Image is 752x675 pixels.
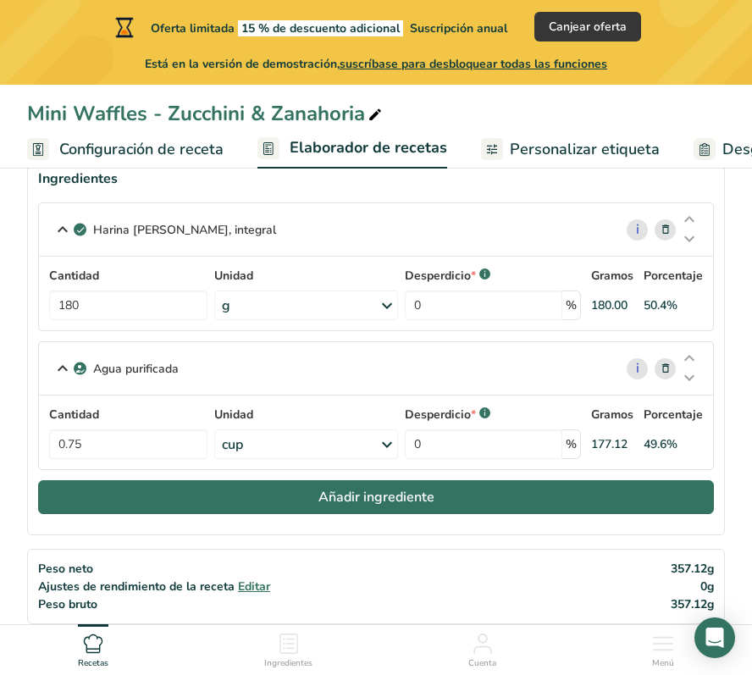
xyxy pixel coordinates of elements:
span: Elaborador de recetas [290,136,447,159]
span: 357.12g [671,596,714,612]
button: Añadir ingrediente [38,480,714,514]
span: Cuenta [468,657,496,670]
label: Unidad [214,267,399,285]
span: Peso bruto [38,596,97,612]
span: 0g [700,578,714,595]
span: Configuración de receta [59,138,224,161]
span: Ingredientes [264,657,312,670]
label: Cantidad [49,406,207,423]
span: 357.12g [671,561,714,577]
a: Ingredientes [264,625,312,671]
span: Personalizar etiqueta [510,138,660,161]
p: Harina [PERSON_NAME], integral [93,221,276,239]
div: Open Intercom Messenger [694,617,735,658]
div: g [222,296,230,316]
span: Suscripción anual [410,20,507,36]
a: Recetas [78,625,108,671]
p: Porcentaje [644,406,703,423]
a: i [627,219,648,241]
span: Recetas [78,657,108,670]
span: Añadir ingrediente [318,487,434,507]
span: suscríbase para desbloquear todas las funciones [340,56,607,72]
button: Canjear oferta [534,12,641,41]
span: 15 % de descuento adicional [238,20,403,36]
div: 180.00 [591,296,628,314]
label: Unidad [214,406,399,423]
div: 49.6% [644,435,677,453]
div: Ingredientes [38,169,714,189]
p: Gramos [591,267,633,285]
a: i [627,358,648,379]
div: cup [222,434,243,455]
div: 50.4% [644,296,677,314]
a: Configuración de receta [27,130,224,169]
p: Gramos [591,406,633,423]
span: Peso neto [38,561,93,577]
a: Elaborador de recetas [257,129,447,169]
p: Desperdicio [405,406,476,423]
div: 177.12 [591,435,628,453]
span: Ajustes de rendimiento de la receta [38,578,235,595]
span: Menú [652,657,674,670]
div: Harina [PERSON_NAME], integral i [39,203,713,257]
span: Está en la versión de demostración, [145,55,607,73]
span: Canjear oferta [549,18,627,36]
a: Cuenta [468,625,496,671]
label: Cantidad [49,267,207,285]
p: Agua purificada [93,360,179,378]
div: Oferta limitada [112,17,507,37]
p: Desperdicio [405,267,476,285]
div: Mini Waffles - Zucchini & Zanahoria [27,98,385,129]
a: Personalizar etiqueta [481,130,660,169]
span: Editar [238,578,270,595]
div: Agua purificada i [39,342,713,396]
p: Porcentaje [644,267,703,285]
